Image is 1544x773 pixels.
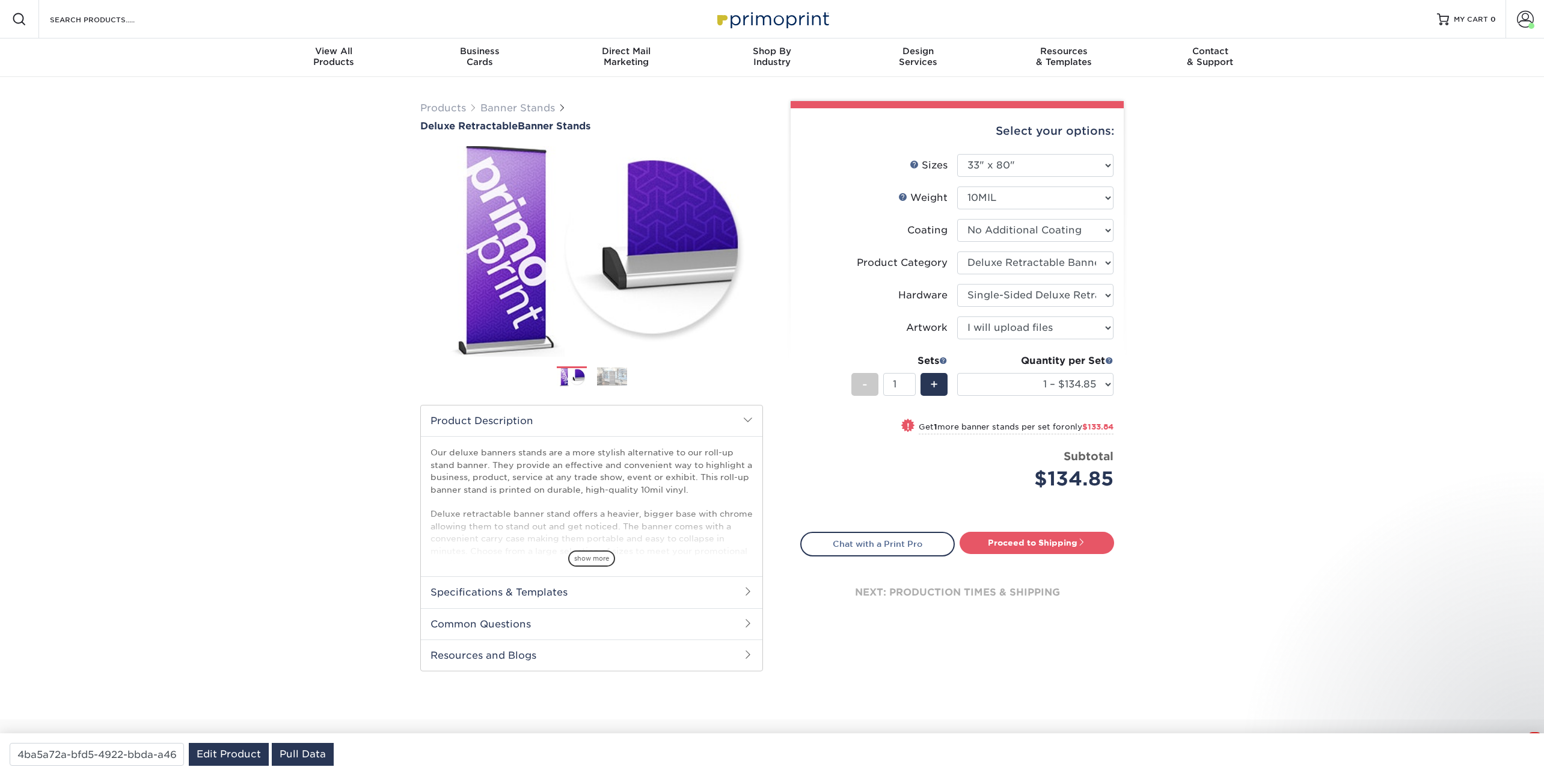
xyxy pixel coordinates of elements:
[420,120,763,132] a: Deluxe RetractableBanner Stands
[907,223,948,238] div: Coating
[857,256,948,270] div: Product Category
[189,743,269,766] a: Edit Product
[699,38,845,77] a: Shop ByIndustry
[272,743,334,766] a: Pull Data
[800,556,1114,629] div: next: production times & shipping
[851,354,948,368] div: Sets
[421,639,762,671] h2: Resources and Blogs
[845,46,991,67] div: Services
[699,46,845,57] span: Shop By
[421,576,762,608] h2: Specifications & Templates
[49,12,166,26] input: SEARCH PRODUCTS.....
[261,38,407,77] a: View AllProducts
[966,464,1114,493] div: $134.85
[991,46,1137,67] div: & Templates
[957,354,1114,368] div: Quantity per Set
[407,46,553,67] div: Cards
[557,367,587,387] img: Banner Stands 01
[898,288,948,303] div: Hardware
[480,102,555,114] a: Banner Stands
[906,321,948,335] div: Artwork
[1454,14,1488,25] span: MY CART
[845,38,991,77] a: DesignServices
[800,532,955,556] a: Chat with a Print Pro
[1137,46,1283,67] div: & Support
[420,133,763,370] img: Deluxe Retractable 01
[420,120,518,132] span: Deluxe Retractable
[597,367,627,386] img: Banner Stands 02
[1528,732,1542,742] span: 10
[261,46,407,67] div: Products
[712,6,832,32] img: Primoprint
[898,191,948,205] div: Weight
[407,46,553,57] span: Business
[930,375,938,393] span: +
[1137,38,1283,77] a: Contact& Support
[1490,15,1496,23] span: 0
[934,422,937,431] strong: 1
[800,108,1114,154] div: Select your options:
[407,38,553,77] a: BusinessCards
[910,158,948,173] div: Sizes
[1503,732,1532,761] iframe: Intercom live chat
[991,46,1137,57] span: Resources
[960,532,1114,553] a: Proceed to Shipping
[907,420,910,433] span: !
[699,46,845,67] div: Industry
[862,375,868,393] span: -
[553,46,699,67] div: Marketing
[430,446,753,569] p: Our deluxe banners stands are a more stylish alternative to our roll-up stand banner. They provid...
[1137,46,1283,57] span: Contact
[421,405,762,436] h2: Product Description
[1065,422,1114,431] span: only
[420,102,466,114] a: Products
[991,38,1137,77] a: Resources& Templates
[845,46,991,57] span: Design
[553,38,699,77] a: Direct MailMarketing
[261,46,407,57] span: View All
[1082,422,1114,431] span: $133.84
[421,608,762,639] h2: Common Questions
[420,120,763,132] h1: Banner Stands
[919,422,1114,434] small: Get more banner stands per set for
[553,46,699,57] span: Direct Mail
[568,550,615,567] span: show more
[1064,449,1114,463] strong: Subtotal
